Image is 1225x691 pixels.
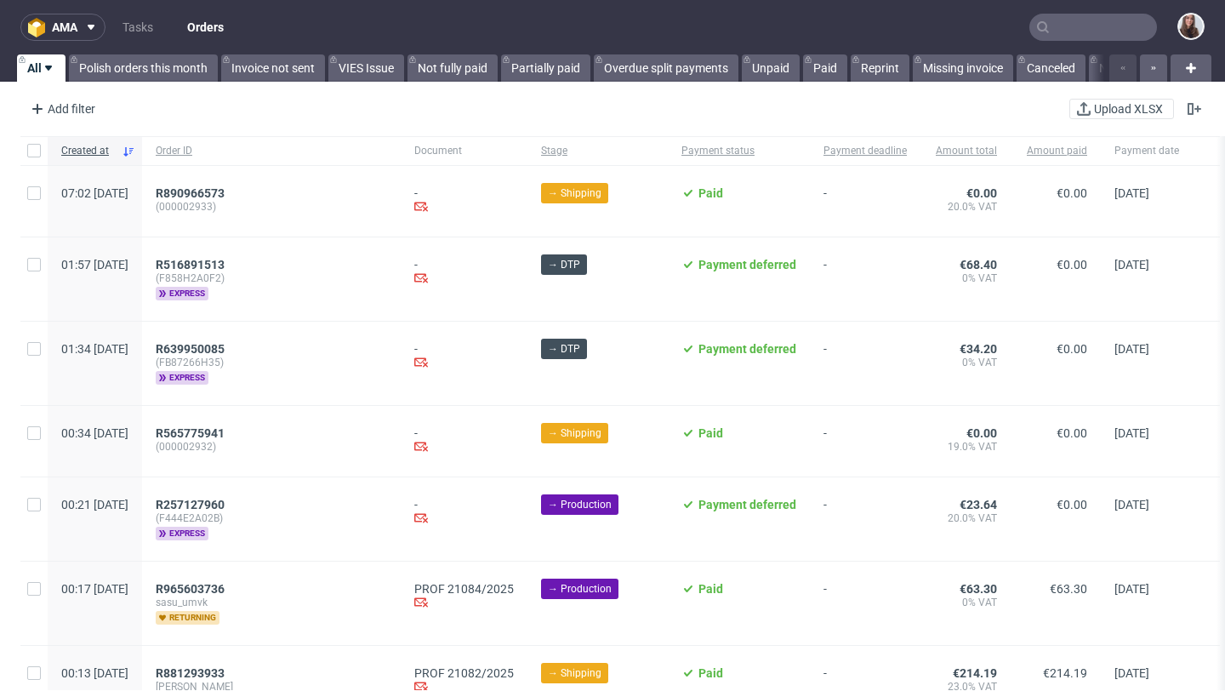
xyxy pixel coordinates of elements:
span: - [823,426,907,456]
span: - [823,186,907,216]
span: €214.19 [953,666,997,680]
span: (F444E2A02B) [156,511,387,525]
span: Payment deferred [698,342,796,356]
span: 0% VAT [934,271,997,285]
button: ama [20,14,105,41]
a: R565775941 [156,426,228,440]
a: Not fully paid [407,54,498,82]
a: Reprint [851,54,909,82]
span: (000002932) [156,440,387,454]
span: (000002933) [156,200,387,214]
span: €0.00 [1057,186,1087,200]
span: €0.00 [966,186,997,200]
div: - [414,498,514,528]
a: Tasks [112,14,163,41]
span: €0.00 [966,426,997,440]
span: [DATE] [1114,258,1149,271]
div: Add filter [24,95,99,123]
span: [DATE] [1114,666,1149,680]
span: €63.30 [960,582,997,596]
a: PROF 21082/2025 [414,666,514,680]
span: - [823,498,907,540]
span: - [823,258,907,300]
span: Amount total [934,144,997,158]
span: R890966573 [156,186,225,200]
div: - [414,258,514,288]
span: 0% VAT [934,356,997,369]
span: Upload XLSX [1091,103,1166,115]
span: 20.0% VAT [934,511,997,525]
span: €0.00 [1057,426,1087,440]
a: R965603736 [156,582,228,596]
span: Paid [698,666,723,680]
span: 0% VAT [934,596,997,609]
span: express [156,527,208,540]
span: 01:57 [DATE] [61,258,128,271]
span: R881293933 [156,666,225,680]
span: express [156,371,208,385]
a: Missing invoice [913,54,1013,82]
span: → DTP [548,341,580,357]
span: Created at [61,144,115,158]
a: R516891513 [156,258,228,271]
a: Not PL [1089,54,1146,82]
a: Invoice not sent [221,54,325,82]
span: Paid [698,186,723,200]
span: [DATE] [1114,498,1149,511]
a: Orders [177,14,234,41]
span: (F858H2A0F2) [156,271,387,285]
img: logo [28,18,52,37]
span: - [823,582,907,625]
span: Payment deferred [698,258,796,271]
span: Payment status [681,144,796,158]
span: 00:13 [DATE] [61,666,128,680]
span: 19.0% VAT [934,440,997,454]
a: VIES Issue [328,54,404,82]
span: €68.40 [960,258,997,271]
a: Overdue split payments [594,54,738,82]
span: ama [52,21,77,33]
span: €0.00 [1057,498,1087,511]
span: €0.00 [1057,342,1087,356]
span: Order ID [156,144,387,158]
a: R890966573 [156,186,228,200]
span: 20.0% VAT [934,200,997,214]
a: Canceled [1017,54,1085,82]
span: €63.30 [1050,582,1087,596]
span: [DATE] [1114,186,1149,200]
a: Paid [803,54,847,82]
a: R881293933 [156,666,228,680]
span: returning [156,611,219,625]
span: [DATE] [1114,426,1149,440]
span: R639950085 [156,342,225,356]
span: 01:34 [DATE] [61,342,128,356]
span: R965603736 [156,582,225,596]
span: Paid [698,582,723,596]
span: R565775941 [156,426,225,440]
span: - [823,342,907,385]
span: → Production [548,581,612,597]
div: - [414,426,514,456]
span: €23.64 [960,498,997,511]
a: All [17,54,66,82]
span: R516891513 [156,258,225,271]
span: Amount paid [1024,144,1087,158]
a: R639950085 [156,342,228,356]
span: 00:17 [DATE] [61,582,128,596]
div: - [414,186,514,216]
span: €34.20 [960,342,997,356]
span: → DTP [548,257,580,272]
span: Paid [698,426,723,440]
span: €214.19 [1043,666,1087,680]
span: €0.00 [1057,258,1087,271]
span: → Shipping [548,186,601,201]
span: Payment date [1114,144,1179,158]
a: PROF 21084/2025 [414,582,514,596]
a: R257127960 [156,498,228,511]
span: → Shipping [548,665,601,681]
a: Polish orders this month [69,54,218,82]
span: [DATE] [1114,582,1149,596]
span: express [156,287,208,300]
span: Payment deferred [698,498,796,511]
a: Unpaid [742,54,800,82]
